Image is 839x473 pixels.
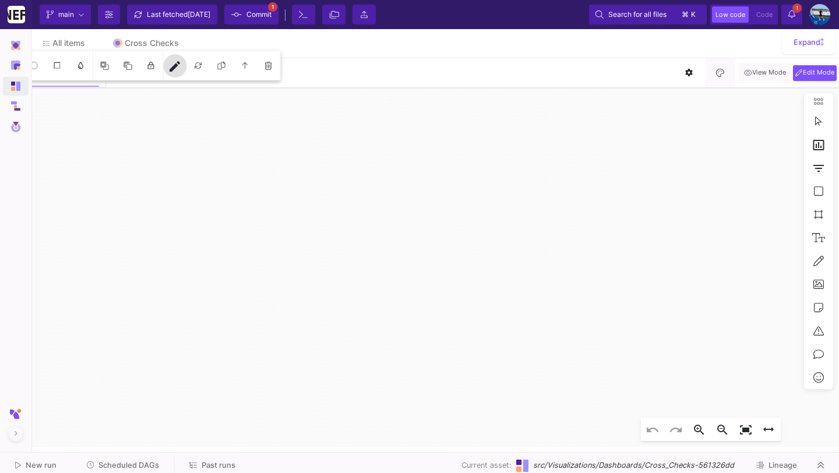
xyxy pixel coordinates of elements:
span: main [58,6,74,23]
span: Scheduled DAGs [98,461,159,470]
mat-expansion-panel-header: Navigation icon [3,36,29,55]
a: Navigation icon [3,56,29,75]
span: New run [26,461,57,470]
img: Navigation icon [11,41,20,50]
span: src/Visualizations/Dashboards/Cross_Checks-561326dd [533,460,734,471]
span: Edit Mode [793,68,837,77]
span: Low code [715,10,745,19]
span: Code [756,10,773,19]
button: main [40,5,91,24]
a: Navigation icon [3,118,29,136]
a: Navigation icon [3,77,29,96]
span: 1 [792,3,802,13]
button: View Mode [742,65,788,81]
button: Last fetched[DATE] [127,5,217,24]
img: Navigation icon [11,82,20,91]
button: Low code [712,6,749,23]
img: Tab icon [113,38,122,48]
mat-icon: zoom_out [715,423,729,437]
span: Lineage [769,461,797,470]
mat-icon: zoom_in [692,423,706,437]
img: Navigation icon [11,101,20,111]
span: [DATE] [188,10,210,19]
a: Navigation icon [3,97,29,115]
img: AEdFTp4_RXFoBzJxSaYPMZp7Iyigz82078j9C0hFtL5t=s96-c [809,4,830,25]
button: Code [753,6,776,23]
span: Search for all files [608,6,667,23]
button: Commit [224,5,279,24]
span: Past runs [202,461,235,470]
div: Last fetched [147,6,210,23]
span: View Mode [742,68,788,77]
mat-icon: filter_list [812,161,826,175]
img: YZ4Yr8zUCx6JYM5gIgaTIQYeTXdcwQjnYC8iZtTV.png [8,6,25,23]
button: ⌘k [678,8,700,22]
img: Navigation icon [11,61,20,70]
span: Current asset: [461,460,512,471]
button: 1 [781,5,802,24]
button: Search for all files⌘k [589,5,707,24]
mat-icon: insert_chart_outlined [812,138,826,152]
img: y42-short-logo.svg [10,401,22,427]
mat-icon: height [762,422,775,436]
div: Cross Checks [125,38,179,48]
button: Edit Mode [793,65,837,81]
span: Commit [246,6,272,23]
span: ⌘ [682,8,689,22]
mat-icon: fit_screen [739,423,753,437]
span: k [691,8,696,22]
img: Navigation icon [11,122,21,132]
img: Dashboards [516,460,528,472]
span: All items [52,38,85,48]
